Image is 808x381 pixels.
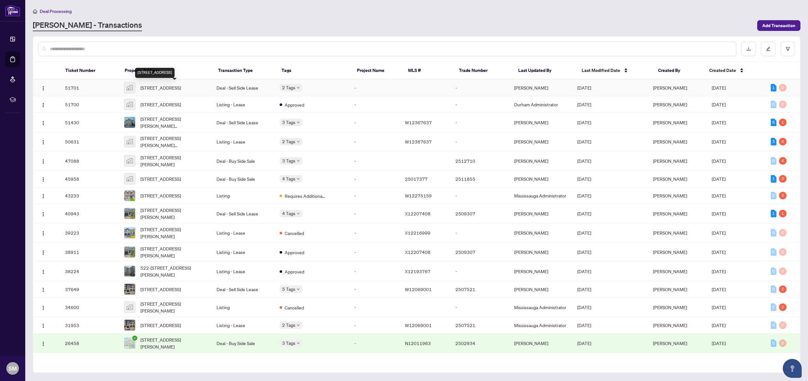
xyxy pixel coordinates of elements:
div: 0 [771,321,776,329]
div: 0 [771,157,776,165]
img: thumbnail-img [124,173,135,184]
img: thumbnail-img [124,284,135,295]
td: Listing - Lease [211,262,275,281]
img: thumbnail-img [124,99,135,110]
button: Logo [38,190,48,201]
button: Logo [38,320,48,330]
td: - [349,113,400,132]
span: down [297,140,300,143]
td: 2512710 [450,151,509,171]
th: Created By [653,62,704,79]
span: Approved [285,101,304,108]
span: [STREET_ADDRESS][PERSON_NAME] [140,336,206,350]
span: [PERSON_NAME] [653,304,687,310]
td: 2509307 [450,204,509,223]
td: - [450,96,509,113]
span: down [297,177,300,180]
div: 0 [779,267,787,275]
span: [STREET_ADDRESS][PERSON_NAME] [140,154,206,168]
span: down [297,121,300,124]
span: [DATE] [712,230,726,236]
button: Logo [38,156,48,166]
span: [PERSON_NAME] [653,286,687,292]
span: [PERSON_NAME] [653,268,687,274]
td: - [349,96,400,113]
span: Cancelled [285,230,304,237]
span: [STREET_ADDRESS] [140,101,181,108]
td: Deal - Buy Side Sale [211,334,275,353]
div: 0 [771,303,776,311]
span: [DATE] [577,340,591,346]
img: thumbnail-img [124,117,135,128]
td: [PERSON_NAME] [509,113,572,132]
td: - [349,187,400,204]
span: X12207408 [405,211,431,216]
span: download [746,47,751,51]
span: [DATE] [712,85,726,91]
span: 2 Tags [282,84,295,91]
span: home [33,9,37,14]
span: [DATE] [712,120,726,125]
th: Last Updated By [513,62,577,79]
th: MLS # [403,62,454,79]
span: down [297,288,300,291]
div: 2 [779,285,787,293]
td: - [349,281,400,298]
span: [STREET_ADDRESS][PERSON_NAME] [140,226,206,240]
th: Tags [276,62,352,79]
td: 40943 [60,204,119,223]
span: Cancelled [285,304,304,311]
span: [STREET_ADDRESS] [140,286,181,293]
td: Mississauga Administrator [509,317,572,334]
th: Project Name [352,62,403,79]
span: [STREET_ADDRESS][PERSON_NAME] [140,300,206,314]
button: Open asap [783,359,802,378]
div: 0 [779,101,787,108]
div: 0 [771,101,776,108]
td: 39223 [60,223,119,243]
span: 25017377 [405,176,428,182]
span: [DATE] [577,102,591,107]
td: - [349,132,400,151]
td: Listing [211,187,275,204]
span: [STREET_ADDRESS] [140,84,181,91]
span: [STREET_ADDRESS] [140,322,181,329]
div: 4 [779,138,787,145]
span: X12207408 [405,249,431,255]
span: [DATE] [712,249,726,255]
button: Add Transaction [757,20,800,31]
span: [DATE] [577,268,591,274]
button: Logo [38,266,48,276]
span: [STREET_ADDRESS] [140,192,181,199]
div: 0 [771,248,776,256]
div: 0 [779,248,787,256]
span: [DATE] [577,139,591,144]
div: 0 [779,321,787,329]
span: 3 Tags [282,119,295,126]
div: 1 [779,119,787,126]
td: 43233 [60,187,119,204]
td: Mississauga Administrator [509,187,572,204]
span: [PERSON_NAME] [653,340,687,346]
img: Logo [41,140,46,145]
span: [DATE] [577,158,591,164]
td: - [450,298,509,317]
span: [DATE] [577,286,591,292]
img: thumbnail-img [124,320,135,331]
img: Logo [41,120,46,126]
span: 4 Tags [282,210,295,217]
span: SM [9,364,17,373]
td: 50631 [60,132,119,151]
span: [DATE] [577,304,591,310]
td: [PERSON_NAME] [509,171,572,187]
div: 1 [771,210,776,217]
td: [PERSON_NAME] [509,204,572,223]
span: [DATE] [712,158,726,164]
div: 0 [771,285,776,293]
span: [DATE] [712,193,726,198]
td: Deal - Sell Side Lease [211,281,275,298]
td: - [349,79,400,96]
td: Listing - Lease [211,96,275,113]
td: - [349,243,400,262]
td: 38911 [60,243,119,262]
